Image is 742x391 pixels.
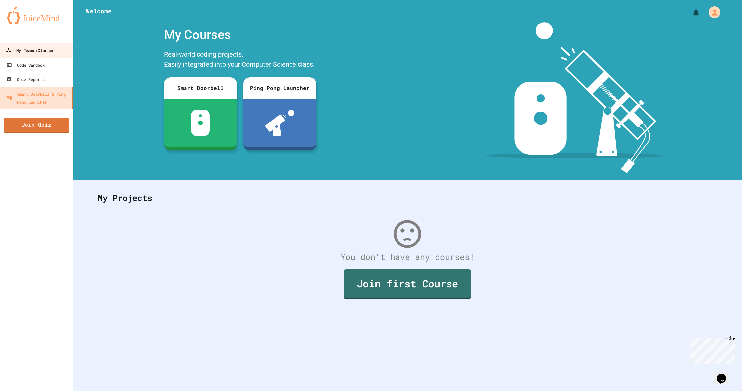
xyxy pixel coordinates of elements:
iframe: chat widget [714,365,735,384]
img: banner-image-my-projects.png [486,22,663,173]
iframe: chat widget [687,336,735,364]
div: My Teams/Classes [6,46,54,55]
div: You don't have any courses! [91,251,724,263]
img: logo-orange.svg [7,7,66,24]
div: Real-world coding projects. Easily integrated into your Computer Science class. [161,48,320,73]
div: Ping Pong Launcher [243,77,316,99]
div: My Account [702,5,722,20]
div: Smart Doorbell [164,77,237,99]
div: Chat with us now!Close [3,3,46,42]
a: Join first Course [344,269,471,299]
img: ppl-with-ball.png [265,110,295,136]
div: Smart Doorbell & Ping Pong Launcher [7,90,69,106]
div: My Courses [161,22,320,48]
div: Quiz Reports [7,75,45,83]
img: sdb-white.svg [191,110,210,136]
a: Join Quiz [4,118,69,133]
div: Code Sandbox [7,61,45,69]
div: My Projects [91,185,724,211]
div: My Notifications [680,7,702,18]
